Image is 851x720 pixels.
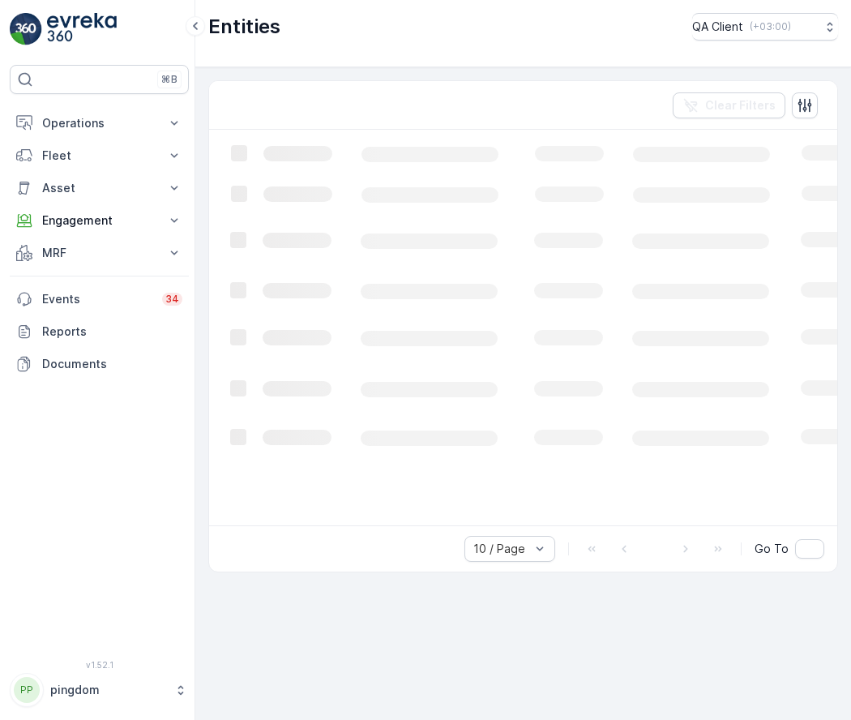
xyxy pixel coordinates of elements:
[42,148,156,164] p: Fleet
[42,245,156,261] p: MRF
[42,356,182,372] p: Documents
[42,291,152,307] p: Events
[692,13,838,41] button: QA Client(+03:00)
[10,139,189,172] button: Fleet
[42,324,182,340] p: Reports
[10,673,189,707] button: PPpingdom
[165,293,179,306] p: 34
[42,180,156,196] p: Asset
[692,19,743,35] p: QA Client
[755,541,789,557] span: Go To
[10,107,189,139] button: Operations
[42,212,156,229] p: Engagement
[10,348,189,380] a: Documents
[10,660,189,670] span: v 1.52.1
[10,283,189,315] a: Events34
[10,172,189,204] button: Asset
[705,97,776,114] p: Clear Filters
[42,115,156,131] p: Operations
[10,237,189,269] button: MRF
[10,13,42,45] img: logo
[750,20,791,33] p: ( +03:00 )
[14,677,40,703] div: PP
[10,315,189,348] a: Reports
[47,13,117,45] img: logo_light-DOdMpM7g.png
[161,73,177,86] p: ⌘B
[10,204,189,237] button: Engagement
[208,14,280,40] p: Entities
[673,92,785,118] button: Clear Filters
[50,682,166,698] p: pingdom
